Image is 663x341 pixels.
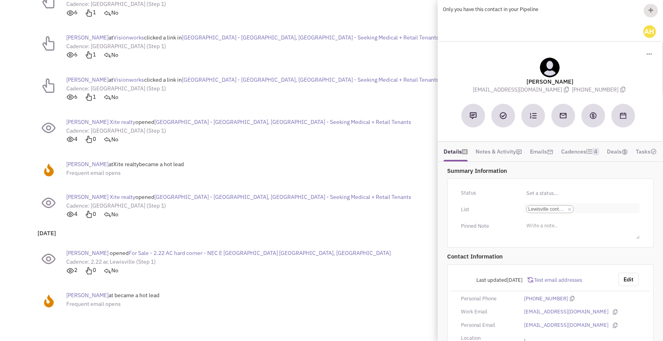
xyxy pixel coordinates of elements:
[85,135,93,143] img: icon-point-out.png
[636,146,657,157] a: Tasks
[41,36,56,51] img: email-click.png
[66,249,109,257] span: [PERSON_NAME]
[85,93,96,100] span: 1
[589,112,597,120] img: Create a deal
[473,86,572,93] span: [EMAIL_ADDRESS][DOMAIN_NAME]
[85,135,96,142] span: 0
[526,78,573,85] lable: [PERSON_NAME]
[113,34,144,41] span: Visionworks
[111,51,118,58] span: No
[85,9,93,17] img: icon-point-out.png
[66,93,77,100] span: 6
[85,267,93,275] img: icon-point-out.png
[85,266,96,274] span: 0
[507,277,523,283] span: [DATE]
[41,78,56,94] img: email-click.png
[592,148,599,155] span: 4
[66,76,109,83] span: [PERSON_NAME]
[456,273,528,288] div: Last updated
[66,71,439,106] div: at
[85,9,96,16] span: 1
[66,300,121,307] span: Frequent email opens
[456,203,519,216] div: List
[41,293,56,309] img: hotlead.png
[103,135,111,143] img: icon_reply.png
[135,118,154,126] span: opened
[103,9,111,17] img: icon_reply.png
[66,210,77,217] span: 4
[111,94,118,101] span: No
[110,118,135,126] span: Xite realty
[540,58,560,77] img: teammate.png
[620,112,626,119] img: Schedule a Meeting
[66,51,74,59] img: icons_eye-open.png
[456,187,519,199] div: Status
[607,146,628,157] a: Deals
[66,85,166,92] a: Cadence: [GEOGRAPHIC_DATA] (Step 1)
[66,169,121,176] span: Frequent email opens
[500,112,507,119] img: Add a Task
[66,34,109,41] span: [PERSON_NAME]
[182,76,439,83] span: [GEOGRAPHIC_DATA] - [GEOGRAPHIC_DATA], [GEOGRAPHIC_DATA] - Seeking Medical + Retail Tenants
[66,287,159,312] div: at became a hot lead
[547,149,553,155] img: icon-email-active-16.png
[533,277,582,283] span: Test email addresses
[516,149,522,155] img: icon-note.png
[135,193,154,200] span: opened
[524,322,609,329] a: [EMAIL_ADDRESS][DOMAIN_NAME]
[85,210,96,217] span: 0
[113,76,144,83] span: Visionworks
[85,210,93,218] img: icon-point-out.png
[182,34,439,41] span: [GEOGRAPHIC_DATA] - [GEOGRAPHIC_DATA], [GEOGRAPHIC_DATA] - Seeking Medical + Retail Tenants
[103,210,111,218] img: icon_reply.png
[41,251,56,267] img: email-view.png
[530,112,537,119] img: Subscribe to a cadence
[66,9,74,17] img: icons_eye-open.png
[456,220,519,232] div: Pinned Note
[103,93,111,101] img: icon_reply.png
[618,273,639,286] button: Edit
[528,206,566,213] span: Lewisville contacts
[568,206,571,213] a: ×
[66,135,74,143] img: icons_eye-open.png
[111,211,118,218] span: No
[41,195,56,211] img: email-view.png
[66,93,74,101] img: icons_eye-open.png
[524,295,568,303] a: [PHONE_NUMBER]
[66,267,74,275] img: icons_eye-open.png
[561,146,599,157] a: Cadences
[66,135,77,142] span: 4
[66,210,74,218] img: icons_eye-open.png
[111,267,118,274] span: No
[530,146,553,157] a: Emails
[66,266,77,274] span: 2
[622,149,628,155] img: icon-dealamount.png
[66,193,109,200] span: [PERSON_NAME]
[66,156,184,181] div: at became a hot lead
[154,193,411,200] span: [GEOGRAPHIC_DATA] - [GEOGRAPHIC_DATA], [GEOGRAPHIC_DATA] - Seeking Medical + Retail Tenants
[41,120,56,136] img: email-view.png
[66,258,156,265] a: Cadence: 2.22 ac Lewisville (Step 1)
[113,161,139,168] span: Xite realty
[576,205,593,213] input: ×Lewisville contacts
[154,118,411,126] span: [GEOGRAPHIC_DATA] - [GEOGRAPHIC_DATA], [GEOGRAPHIC_DATA] - Seeking Medical + Retail Tenants
[85,51,93,59] img: icon-point-out.png
[650,148,657,155] img: TaskCount.png
[572,86,627,93] span: [PHONE_NUMBER]
[66,127,166,134] a: Cadence: [GEOGRAPHIC_DATA] (Step 1)
[85,93,93,101] img: icon-point-out.png
[447,252,654,260] p: Contact Information
[66,43,166,50] a: Cadence: [GEOGRAPHIC_DATA] (Step 1)
[103,267,111,275] img: icon_reply.png
[559,112,567,120] img: Send an email
[456,322,519,329] div: Personal Email
[476,146,522,157] a: Notes & Activity
[443,6,538,13] span: Only you have this contact in your Pipeline
[111,9,118,16] span: No
[524,187,640,199] input: Set a status...
[66,51,77,58] span: 6
[110,249,129,257] span: opened
[66,29,439,64] div: at
[66,292,109,299] span: [PERSON_NAME]
[644,4,658,17] div: Share Contact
